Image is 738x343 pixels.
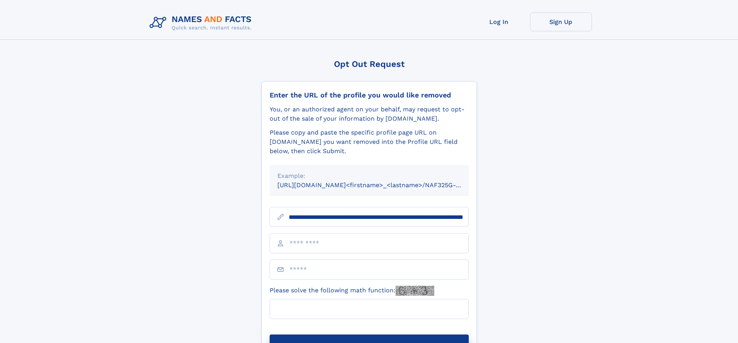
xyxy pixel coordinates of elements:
[270,128,469,156] div: Please copy and paste the specific profile page URL on [DOMAIN_NAME] you want removed into the Pr...
[270,91,469,99] div: Enter the URL of the profile you would like removed
[530,12,592,31] a: Sign Up
[270,286,434,296] label: Please solve the following math function:
[146,12,258,33] img: Logo Names and Facts
[277,181,483,189] small: [URL][DOMAIN_NAME]<firstname>_<lastname>/NAF325G-xxxxxxxx
[270,105,469,123] div: You, or an authorized agent on your behalf, may request to opt-out of the sale of your informatio...
[468,12,530,31] a: Log In
[277,171,461,181] div: Example:
[261,59,477,69] div: Opt Out Request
